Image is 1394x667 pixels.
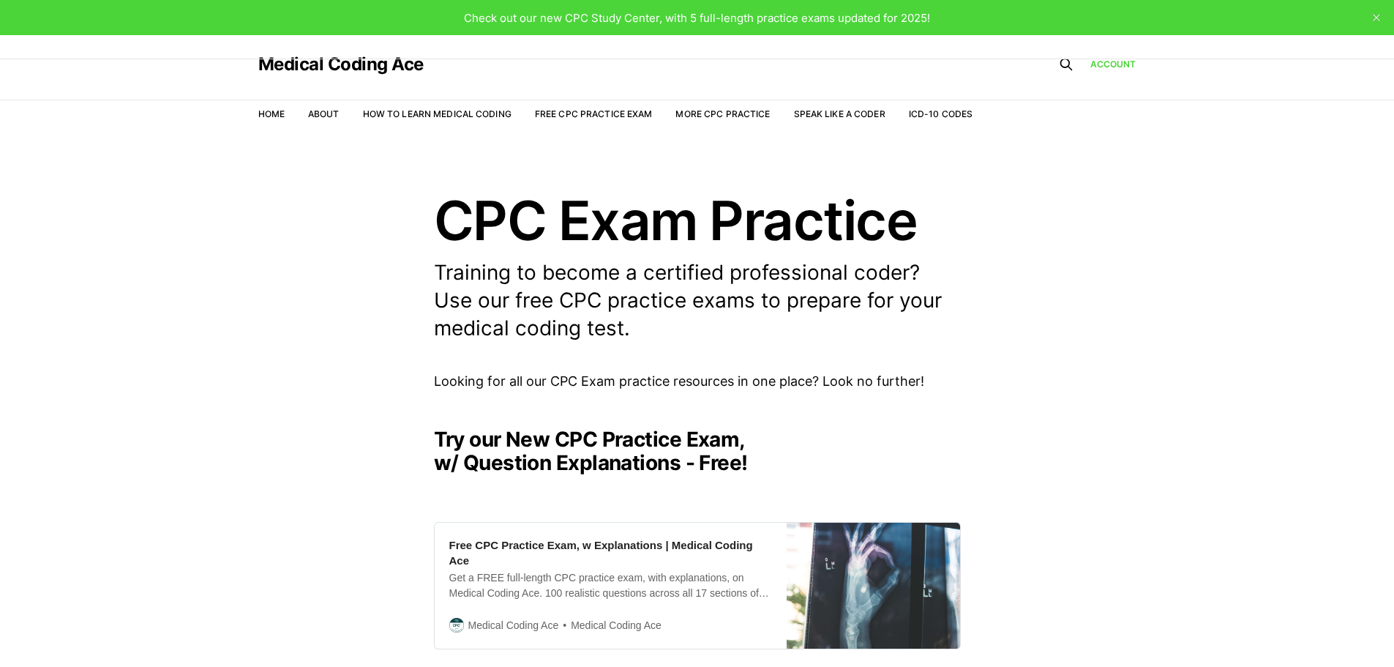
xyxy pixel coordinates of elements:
[434,428,961,474] h2: Try our New CPC Practice Exam, w/ Question Explanations - Free!
[558,617,662,634] span: Medical Coding Ace
[535,108,653,119] a: Free CPC Practice Exam
[434,522,961,649] a: Free CPC Practice Exam, w Explanations | Medical Coding AceGet a FREE full-length CPC practice ex...
[434,371,961,392] p: Looking for all our CPC Exam practice resources in one place? Look no further!
[909,108,973,119] a: ICD-10 Codes
[1317,595,1394,667] iframe: portal-trigger
[675,108,770,119] a: More CPC Practice
[1365,6,1388,29] button: close
[449,537,772,568] div: Free CPC Practice Exam, w Explanations | Medical Coding Ace
[308,108,340,119] a: About
[468,617,559,633] span: Medical Coding Ace
[794,108,885,119] a: Speak Like a Coder
[449,570,772,601] div: Get a FREE full-length CPC practice exam, with explanations, on Medical Coding Ace. 100 realistic...
[434,259,961,342] p: Training to become a certified professional coder? Use our free CPC practice exams to prepare for...
[434,193,961,247] h1: CPC Exam Practice
[258,56,424,73] a: Medical Coding Ace
[258,108,285,119] a: Home
[363,108,511,119] a: How to Learn Medical Coding
[464,11,930,25] span: Check out our new CPC Study Center, with 5 full-length practice exams updated for 2025!
[1090,57,1136,71] a: Account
